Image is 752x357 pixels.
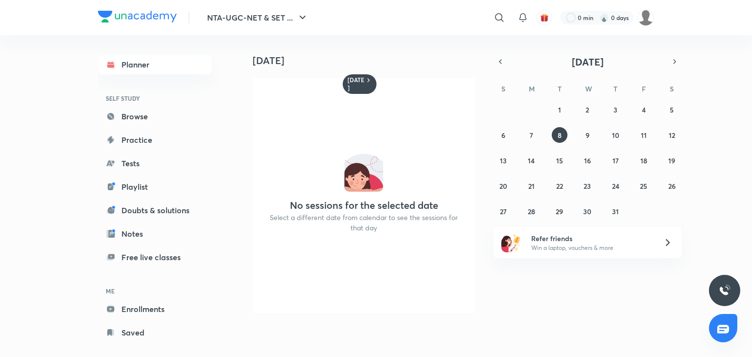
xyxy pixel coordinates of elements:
[344,153,383,192] img: No events
[586,131,589,140] abbr: July 9, 2025
[580,153,595,168] button: July 16, 2025
[580,203,595,219] button: July 30, 2025
[613,84,617,93] abbr: Thursday
[501,233,521,252] img: referral
[530,131,533,140] abbr: July 7, 2025
[642,105,646,114] abbr: July 4, 2025
[499,181,507,191] abbr: July 20, 2025
[98,90,211,107] h6: SELF STUDY
[500,207,507,216] abbr: July 27, 2025
[537,10,552,25] button: avatar
[552,178,567,194] button: July 22, 2025
[552,127,567,143] button: July 8, 2025
[528,156,535,165] abbr: July 14, 2025
[612,156,619,165] abbr: July 17, 2025
[608,153,623,168] button: July 17, 2025
[501,84,505,93] abbr: Sunday
[558,84,562,93] abbr: Tuesday
[608,102,623,117] button: July 3, 2025
[552,102,567,117] button: July 1, 2025
[668,181,676,191] abbr: July 26, 2025
[531,244,652,252] p: Win a laptop, vouchers & more
[641,131,647,140] abbr: July 11, 2025
[669,131,675,140] abbr: July 12, 2025
[636,153,652,168] button: July 18, 2025
[98,224,211,244] a: Notes
[98,11,177,25] a: Company Logo
[523,127,539,143] button: July 7, 2025
[640,156,647,165] abbr: July 18, 2025
[552,203,567,219] button: July 29, 2025
[523,153,539,168] button: July 14, 2025
[664,127,680,143] button: July 12, 2025
[584,181,591,191] abbr: July 23, 2025
[612,207,619,216] abbr: July 31, 2025
[668,156,675,165] abbr: July 19, 2025
[98,299,211,319] a: Enrollments
[98,177,211,197] a: Playlist
[98,154,211,173] a: Tests
[558,131,562,140] abbr: July 8, 2025
[585,84,592,93] abbr: Wednesday
[572,55,604,68] span: [DATE]
[348,76,365,92] h6: [DATE]
[495,127,511,143] button: July 6, 2025
[719,285,730,296] img: ttu
[495,203,511,219] button: July 27, 2025
[664,102,680,117] button: July 5, 2025
[612,131,619,140] abbr: July 10, 2025
[98,201,211,220] a: Doubts & solutions
[558,105,561,114] abbr: July 1, 2025
[608,203,623,219] button: July 31, 2025
[586,105,589,114] abbr: July 2, 2025
[495,178,511,194] button: July 20, 2025
[98,323,211,342] a: Saved
[540,13,549,22] img: avatar
[98,107,211,126] a: Browse
[580,127,595,143] button: July 9, 2025
[507,55,668,68] button: [DATE]
[580,178,595,194] button: July 23, 2025
[98,130,211,150] a: Practice
[583,207,591,216] abbr: July 30, 2025
[523,203,539,219] button: July 28, 2025
[264,212,463,233] p: Select a different date from calendar to see the sessions for that day
[664,153,680,168] button: July 19, 2025
[613,105,617,114] abbr: July 3, 2025
[556,181,563,191] abbr: July 22, 2025
[552,153,567,168] button: July 15, 2025
[495,153,511,168] button: July 13, 2025
[670,84,674,93] abbr: Saturday
[531,233,652,244] h6: Refer friends
[253,55,483,67] h4: [DATE]
[98,283,211,299] h6: ME
[528,207,535,216] abbr: July 28, 2025
[670,105,674,114] abbr: July 5, 2025
[664,178,680,194] button: July 26, 2025
[523,178,539,194] button: July 21, 2025
[98,247,211,267] a: Free live classes
[608,127,623,143] button: July 10, 2025
[640,181,647,191] abbr: July 25, 2025
[599,13,609,22] img: streak
[500,156,507,165] abbr: July 13, 2025
[98,55,211,74] a: Planner
[556,156,563,165] abbr: July 15, 2025
[636,102,652,117] button: July 4, 2025
[98,11,177,22] img: Company Logo
[290,200,438,211] h4: No sessions for the selected date
[636,127,652,143] button: July 11, 2025
[501,131,505,140] abbr: July 6, 2025
[556,207,563,216] abbr: July 29, 2025
[580,102,595,117] button: July 2, 2025
[584,156,591,165] abbr: July 16, 2025
[529,84,535,93] abbr: Monday
[642,84,646,93] abbr: Friday
[636,178,652,194] button: July 25, 2025
[201,8,314,27] button: NTA-UGC-NET & SET ...
[612,181,619,191] abbr: July 24, 2025
[637,9,654,26] img: Iqra Shaikh
[528,181,535,191] abbr: July 21, 2025
[608,178,623,194] button: July 24, 2025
